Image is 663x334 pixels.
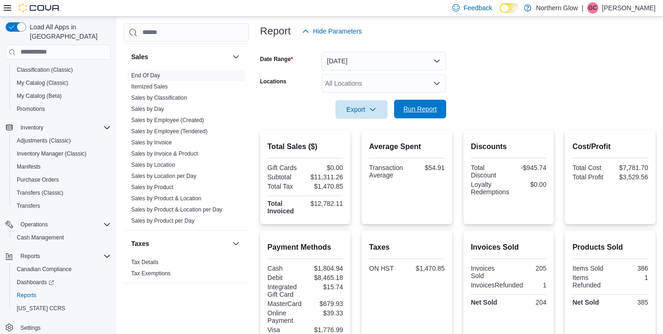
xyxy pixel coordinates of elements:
span: Purchase Orders [13,174,111,185]
div: $1,776.99 [307,326,343,334]
span: Promotions [17,105,45,113]
span: Adjustments (Classic) [17,137,71,144]
div: $7,781.70 [612,164,648,171]
button: Sales [131,52,228,61]
h3: Sales [131,52,148,61]
button: Promotions [9,102,114,116]
span: Classification (Classic) [13,64,111,75]
div: 1 [612,274,648,281]
button: Open list of options [433,80,441,87]
span: Reports [17,292,36,299]
div: $1,804.94 [307,265,343,272]
a: Reports [13,290,40,301]
h2: Cost/Profit [572,141,648,152]
button: Inventory [2,121,114,134]
div: $15.74 [307,283,343,291]
div: Items Refunded [572,274,608,289]
span: Settings [20,324,40,332]
button: Taxes [230,238,241,249]
a: Transfers (Classic) [13,187,67,198]
h3: Report [260,26,291,37]
h2: Taxes [369,242,445,253]
a: Manifests [13,161,44,172]
a: Itemized Sales [131,83,168,90]
h2: Total Sales ($) [268,141,343,152]
button: Transfers [9,199,114,212]
div: 205 [510,265,546,272]
a: Canadian Compliance [13,264,75,275]
div: Subtotal [268,173,303,181]
span: Cash Management [17,234,64,241]
h2: Products Sold [572,242,648,253]
button: Sales [230,51,241,62]
input: Dark Mode [500,3,519,13]
div: Cash [268,265,303,272]
span: My Catalog (Beta) [13,90,111,102]
div: Total Profit [572,173,608,181]
a: My Catalog (Classic) [13,77,72,89]
a: Sales by Product per Day [131,218,194,224]
a: [US_STATE] CCRS [13,303,69,314]
div: $1,470.85 [307,183,343,190]
label: Date Range [260,55,293,63]
span: GC [589,2,597,14]
button: Run Report [394,100,446,118]
div: Taxes [124,257,249,283]
h2: Discounts [471,141,547,152]
div: $12,782.11 [307,200,343,207]
a: Dashboards [9,276,114,289]
strong: Net Sold [471,299,497,306]
span: My Catalog (Classic) [13,77,111,89]
div: Total Tax [268,183,303,190]
button: Inventory Manager (Classic) [9,147,114,160]
div: Online Payment [268,309,303,324]
span: Inventory Manager (Classic) [13,148,111,159]
a: Sales by Employee (Created) [131,117,204,123]
button: Transfers (Classic) [9,186,114,199]
button: Export [335,100,388,119]
span: Hide Parameters [313,27,362,36]
h2: Average Spent [369,141,445,152]
label: Locations [260,78,287,85]
a: Classification (Classic) [13,64,77,75]
span: Inventory [17,122,111,133]
button: Purchase Orders [9,173,114,186]
a: Dashboards [13,277,58,288]
div: MasterCard [268,300,303,307]
p: [PERSON_NAME] [602,2,656,14]
button: Reports [17,251,44,262]
span: Operations [17,219,111,230]
div: 204 [510,299,546,306]
button: My Catalog (Beta) [9,89,114,102]
a: Sales by Product & Location [131,195,201,202]
a: Sales by Day [131,106,164,112]
span: Inventory [20,124,43,131]
span: Reports [17,251,111,262]
button: [US_STATE] CCRS [9,302,114,315]
span: Manifests [13,161,111,172]
div: InvoicesRefunded [471,281,523,289]
a: Promotions [13,103,49,115]
span: Run Report [403,104,437,114]
div: Transaction Average [369,164,405,179]
button: Reports [9,289,114,302]
a: Adjustments (Classic) [13,135,74,146]
a: Sales by Classification [131,95,187,101]
strong: Net Sold [572,299,599,306]
button: [DATE] [321,52,446,70]
a: Sales by Location per Day [131,173,196,179]
div: $11,311.26 [307,173,343,181]
a: Tax Details [131,259,159,266]
div: Gayle Church [587,2,598,14]
span: Promotions [13,103,111,115]
span: Operations [20,221,48,228]
a: Sales by Product [131,184,174,191]
span: Settings [17,321,111,333]
h2: Invoices Sold [471,242,547,253]
a: Inventory Manager (Classic) [13,148,90,159]
span: Transfers (Classic) [17,189,63,197]
span: [US_STATE] CCRS [17,305,65,312]
span: Reports [13,290,111,301]
img: Cova [19,3,60,13]
span: Cash Management [13,232,111,243]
